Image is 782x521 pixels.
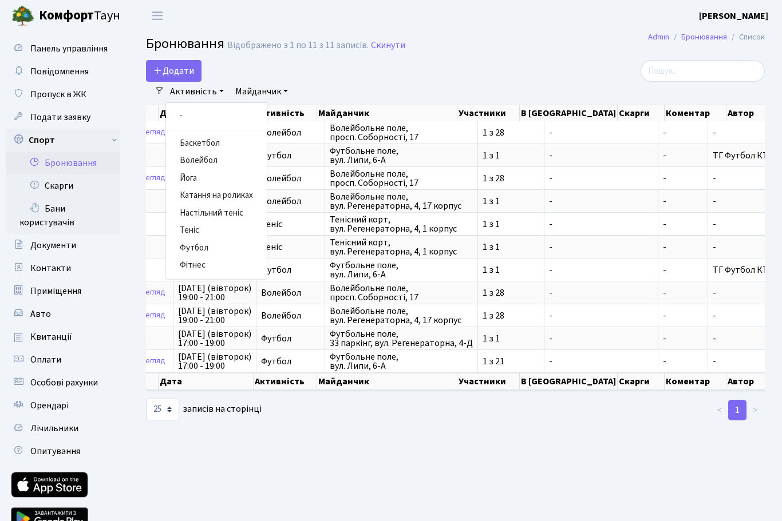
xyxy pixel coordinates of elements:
span: - [713,332,716,345]
span: - [713,195,716,208]
span: - [713,126,716,139]
span: - [549,288,653,297]
a: Приміщення [6,280,120,303]
span: - [549,197,653,206]
a: Бронювання [6,152,120,174]
a: Бронювання [681,31,727,43]
span: Подати заявку [30,111,90,124]
span: 1 з 28 [483,288,539,297]
a: Пропуск в ЖК [6,83,120,106]
span: 1 з 28 [483,174,539,183]
span: - [663,265,703,275]
a: - [166,108,267,125]
a: Активність [165,82,228,101]
span: Опитування [30,445,80,458]
span: - [549,128,653,137]
a: Теніс [166,222,267,240]
li: Список [727,31,765,43]
span: - [713,172,716,185]
span: Документи [30,239,76,252]
th: Скарги [618,373,665,390]
span: 1 з 28 [483,311,539,320]
span: Особові рахунки [30,376,98,389]
label: записів на сторінці [146,399,262,420]
a: Бани користувачів [6,197,120,234]
span: Волейбол [261,288,320,297]
span: - [663,220,703,229]
span: Волейбольне поле, просп. Соборності, 17 [330,284,473,302]
span: Волейбол [261,311,320,320]
th: Коментар [665,105,726,121]
div: Відображено з 1 по 11 з 11 записів. [227,40,369,51]
span: Лічильники [30,422,78,435]
span: Авто [30,308,51,320]
a: Подати заявку [6,106,120,129]
span: Футбольне поле, вул. Липи, 6-А [330,352,473,371]
span: Волейбол [261,174,320,183]
span: - [713,241,716,253]
button: Додати [146,60,202,82]
a: Спорт [6,129,120,152]
span: 1 з 1 [483,220,539,229]
span: Контакти [30,262,71,275]
span: 1 з 1 [483,334,539,343]
span: [DATE] (вівторок) 17:00 - 19:00 [178,329,251,348]
span: 1 з 21 [483,357,539,366]
span: - [663,151,703,160]
th: Активність [254,373,318,390]
span: Футбол [261,334,320,343]
span: Футбольне поле, вул. Липи, 6-А [330,146,473,165]
span: Волейбольне поле, просп. Соборності, 17 [330,169,473,188]
span: - [663,128,703,137]
span: Тенісний корт, вул. Регенераторна, 4, 1 корпус [330,238,473,256]
th: В [GEOGRAPHIC_DATA] [520,105,618,121]
span: Футбол [261,357,320,366]
select: записів на сторінці [146,399,179,420]
span: Квитанції [30,331,72,343]
span: Бронювання [146,34,224,54]
a: Футбол [166,240,267,257]
a: Волейбол [166,152,267,170]
th: Дата [159,373,253,390]
span: [DATE] (вівторок) 19:00 - 21:00 [178,284,251,302]
a: Лічильники [6,417,120,440]
a: Квитанції [6,325,120,348]
span: - [663,357,703,366]
a: Йога [166,170,267,188]
b: [PERSON_NAME] [699,10,768,22]
span: 1 з 1 [483,197,539,206]
th: Участники [457,373,520,390]
span: ТГ Футбол КТ [713,149,768,162]
span: - [663,334,703,343]
input: Пошук... [641,60,765,82]
span: 1 з 1 [483,151,539,160]
span: Футбол [261,151,320,160]
a: Майданчик [231,82,293,101]
span: 1 з 28 [483,128,539,137]
span: Волейбол [261,197,320,206]
a: Скарги [6,174,120,197]
th: Майданчик [317,105,457,121]
a: Особові рахунки [6,371,120,394]
span: Приміщення [30,285,81,297]
button: Переключити навігацію [143,6,172,25]
span: Волейбольне поле, вул. Регенераторна, 4, 17 корпус [330,192,473,210]
span: - [549,242,653,252]
a: Настільний теніс [166,205,267,222]
span: Повідомлення [30,65,89,78]
span: - [663,288,703,297]
span: - [549,357,653,366]
span: [DATE] (вівторок) 17:00 - 19:00 [178,352,251,371]
span: Футбольне поле, вул. Липи, 6-А [330,261,473,279]
th: Активність [254,105,318,121]
span: - [713,218,716,230]
span: Теніс [261,220,320,229]
span: Футбол [261,265,320,275]
span: - [549,174,653,183]
a: Скинути [371,40,405,51]
a: [PERSON_NAME] [699,9,768,23]
th: Скарги [618,105,665,121]
th: Дата [159,105,253,121]
span: - [663,242,703,252]
span: Теніс [261,242,320,252]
